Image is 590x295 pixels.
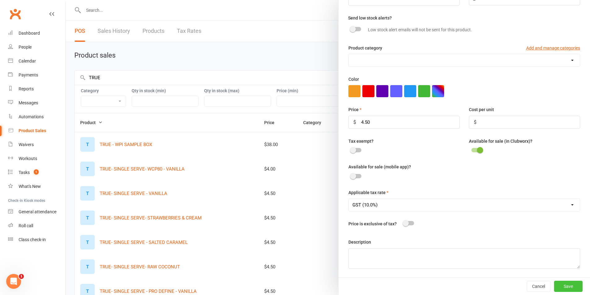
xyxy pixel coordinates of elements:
div: Workouts [19,156,37,161]
button: Cancel [527,281,550,292]
a: Dashboard [8,26,65,40]
div: Roll call [19,223,33,228]
div: Class check-in [19,237,46,242]
label: Product category [348,45,382,51]
a: What's New [8,180,65,193]
a: People [8,40,65,54]
label: Available for sale (mobile app)? [348,163,411,170]
div: Reports [19,86,34,91]
a: Reports [8,82,65,96]
span: 1 [19,274,24,279]
a: Waivers [8,138,65,152]
div: Calendar [19,59,36,63]
a: Calendar [8,54,65,68]
a: Product Sales [8,124,65,138]
iframe: Intercom live chat [6,274,21,289]
a: Tasks 1 [8,166,65,180]
a: Workouts [8,152,65,166]
div: Payments [19,72,38,77]
div: What's New [19,184,41,189]
div: Messages [19,100,38,105]
label: Low stock alert emails will not be sent for this product. [368,26,472,33]
label: Description [348,239,371,245]
a: Payments [8,68,65,82]
a: Automations [8,110,65,124]
label: Cost per unit [469,106,494,113]
a: General attendance kiosk mode [8,205,65,219]
div: $ [353,119,356,126]
div: Waivers [19,142,34,147]
div: General attendance [19,209,56,214]
div: People [19,45,32,50]
label: Available for sale (in Clubworx)? [469,138,532,145]
div: Product Sales [19,128,46,133]
button: Save [554,281,583,292]
label: Color [348,76,359,83]
a: Clubworx [7,6,23,22]
a: Messages [8,96,65,110]
div: Automations [19,114,44,119]
button: Add and manage categories [526,45,580,51]
label: Price [348,106,361,113]
label: Tax exempt? [348,138,374,145]
div: Tasks [19,170,30,175]
div: Dashboard [19,31,40,36]
label: Applicable tax rate [348,189,388,196]
label: Send low stock alerts? [348,15,392,21]
span: 1 [34,169,39,175]
a: Roll call [8,219,65,233]
a: Class kiosk mode [8,233,65,247]
label: Price is exclusive of tax? [348,220,397,227]
div: $ [474,119,476,126]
